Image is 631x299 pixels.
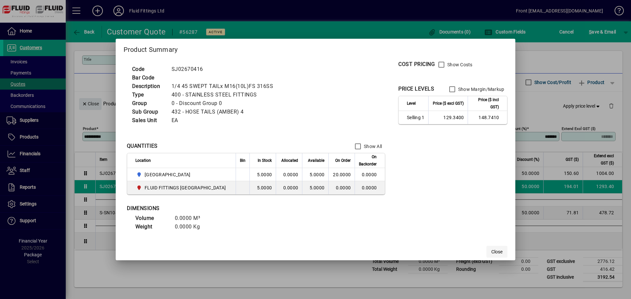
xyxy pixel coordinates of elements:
[457,86,504,93] label: Show Margin/Markup
[336,185,351,190] span: 0.0000
[129,116,168,125] td: Sales Unit
[258,157,272,164] span: In Stock
[359,153,377,168] span: On Backorder
[135,157,151,164] span: Location
[486,246,507,258] button: Close
[302,168,328,181] td: 5.0000
[145,184,226,191] span: FLUID FITTINGS [GEOGRAPHIC_DATA]
[168,99,281,108] td: 0 - Discount Group 0
[249,168,276,181] td: 5.0000
[172,223,211,231] td: 0.0000 Kg
[335,157,351,164] span: On Order
[132,223,172,231] td: Weight
[132,214,172,223] td: Volume
[491,248,502,255] span: Close
[240,157,245,164] span: Bin
[308,157,324,164] span: Available
[168,65,281,74] td: SJ02670416
[135,184,229,192] span: FLUID FITTINGS CHRISTCHURCH
[127,204,291,212] div: DIMENSIONS
[362,143,382,150] label: Show All
[129,74,168,82] td: Bar Code
[129,99,168,108] td: Group
[407,114,424,121] span: Selling 1
[302,181,328,194] td: 5.0000
[127,142,158,150] div: QUANTITIES
[433,100,464,107] span: Price ($ excl GST)
[428,111,468,124] td: 129.3400
[276,181,302,194] td: 0.0000
[355,168,385,181] td: 0.0000
[168,108,281,116] td: 432 - HOSE TAILS (AMBER) 4
[129,65,168,74] td: Code
[398,60,435,68] div: COST PRICING
[168,91,281,99] td: 400 - STAINLESS STEEL FITTINGS
[472,96,499,111] span: Price ($ incl GST)
[281,157,298,164] span: Allocated
[172,214,211,223] td: 0.0000 M³
[276,168,302,181] td: 0.0000
[407,100,416,107] span: Level
[129,82,168,91] td: Description
[116,39,516,58] h2: Product Summary
[129,108,168,116] td: Sub Group
[135,171,229,179] span: AUCKLAND
[145,171,190,178] span: [GEOGRAPHIC_DATA]
[468,111,507,124] td: 148.7410
[249,181,276,194] td: 5.0000
[168,116,281,125] td: EA
[129,91,168,99] td: Type
[398,85,434,93] div: PRICE LEVELS
[168,82,281,91] td: 1/4 45 SWEPT TAILx M16(10L)FS 316SS
[333,172,351,177] span: 20.0000
[355,181,385,194] td: 0.0000
[446,61,473,68] label: Show Costs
